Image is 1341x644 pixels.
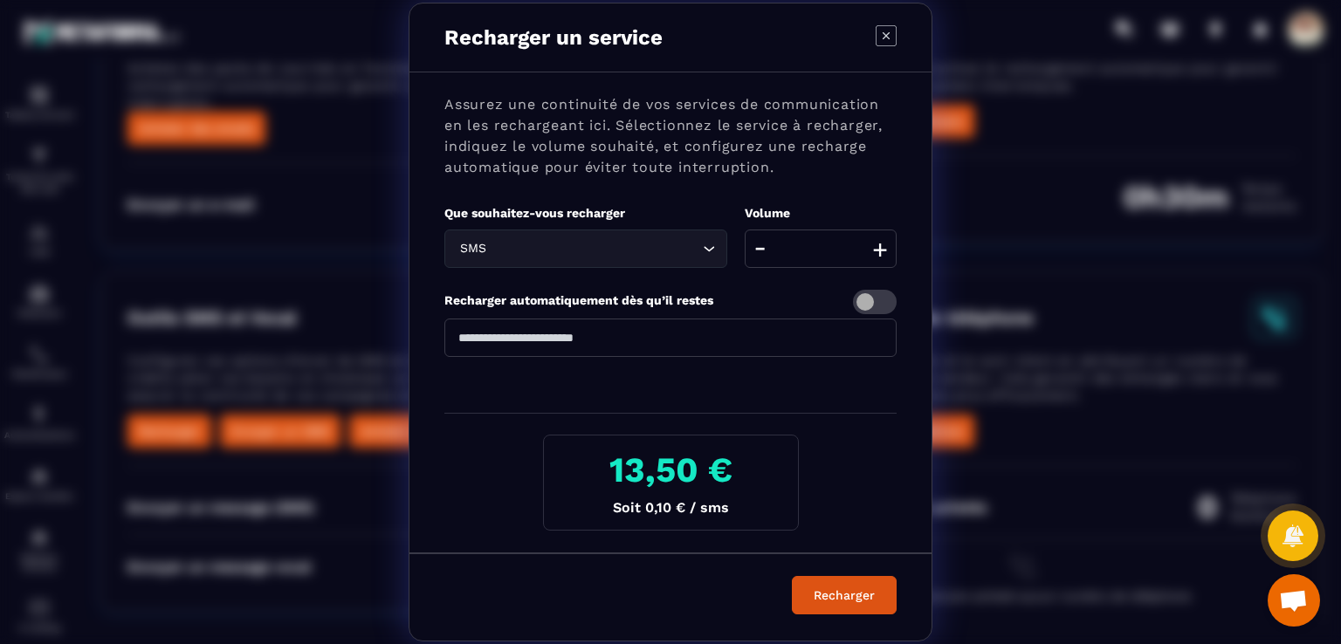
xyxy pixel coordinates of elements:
[558,449,784,490] h3: 13,50 €
[444,293,713,307] label: Recharger automatiquement dès qu’il restes
[444,206,625,220] label: Que souhaitez-vous recharger
[792,576,897,614] button: Recharger
[490,239,698,258] input: Search for option
[868,230,892,268] button: +
[456,239,490,258] span: SMS
[749,230,771,268] button: -
[1268,574,1320,627] a: Ouvrir le chat
[558,499,784,516] p: Soit 0,10 € / sms
[444,230,727,268] div: Search for option
[444,94,897,178] p: Assurez une continuité de vos services de communication en les rechargeant ici. Sélectionnez le s...
[745,206,790,220] label: Volume
[444,25,663,50] p: Recharger un service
